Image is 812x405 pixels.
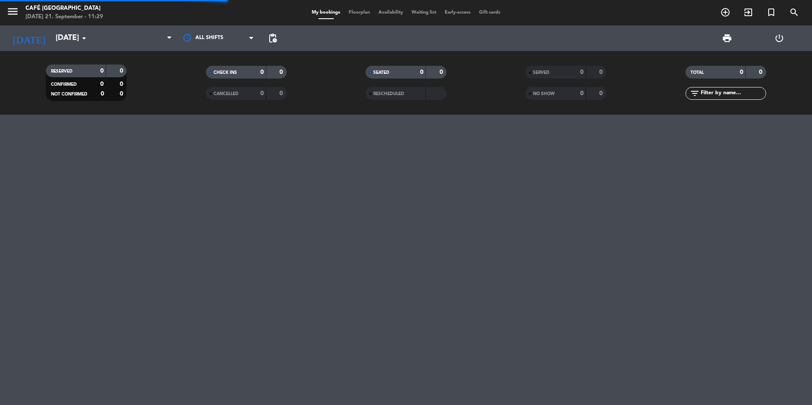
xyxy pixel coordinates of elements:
i: add_circle_outline [720,7,730,17]
span: RESCHEDULED [373,92,404,96]
i: search [789,7,799,17]
strong: 0 [101,91,104,97]
span: My bookings [307,10,344,15]
strong: 0 [440,69,445,75]
strong: 0 [120,68,125,74]
strong: 0 [260,90,264,96]
strong: 0 [260,69,264,75]
strong: 0 [100,81,104,87]
span: CANCELLED [214,92,239,96]
strong: 0 [580,90,584,96]
i: turned_in_not [766,7,776,17]
strong: 0 [279,90,285,96]
strong: 0 [759,69,764,75]
span: Floorplan [344,10,374,15]
span: Waiting list [407,10,440,15]
span: CHECK INS [214,70,237,75]
span: TOTAL [691,70,704,75]
strong: 0 [100,68,104,74]
div: LOG OUT [753,25,806,51]
strong: 0 [599,90,604,96]
input: Filter by name... [700,89,766,98]
span: RESERVED [51,69,73,73]
i: filter_list [690,88,700,98]
span: SEATED [373,70,389,75]
i: power_settings_new [774,33,784,43]
div: [DATE] 21. September - 11:29 [25,13,103,21]
button: menu [6,5,19,21]
span: SERVED [533,70,550,75]
i: arrow_drop_down [79,33,89,43]
span: Gift cards [475,10,505,15]
i: menu [6,5,19,18]
strong: 0 [599,69,604,75]
span: NOT CONFIRMED [51,92,87,96]
span: Availability [374,10,407,15]
strong: 0 [120,81,125,87]
span: CONFIRMED [51,82,77,87]
span: print [722,33,732,43]
strong: 0 [740,69,743,75]
strong: 0 [279,69,285,75]
div: Café [GEOGRAPHIC_DATA] [25,4,103,13]
strong: 0 [420,69,423,75]
strong: 0 [120,91,125,97]
i: [DATE] [6,29,51,48]
strong: 0 [580,69,584,75]
span: NO SHOW [533,92,555,96]
span: Early-access [440,10,475,15]
i: exit_to_app [743,7,753,17]
span: pending_actions [268,33,278,43]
